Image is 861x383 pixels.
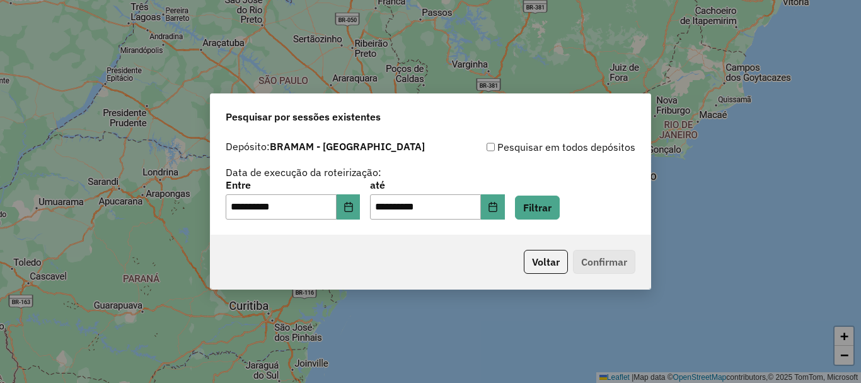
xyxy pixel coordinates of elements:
[226,139,425,154] label: Depósito:
[226,109,381,124] span: Pesquisar por sessões existentes
[337,194,361,220] button: Choose Date
[226,177,360,192] label: Entre
[481,194,505,220] button: Choose Date
[430,139,635,155] div: Pesquisar em todos depósitos
[524,250,568,274] button: Voltar
[515,196,560,220] button: Filtrar
[370,177,504,192] label: até
[226,165,381,180] label: Data de execução da roteirização:
[270,140,425,153] strong: BRAMAM - [GEOGRAPHIC_DATA]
